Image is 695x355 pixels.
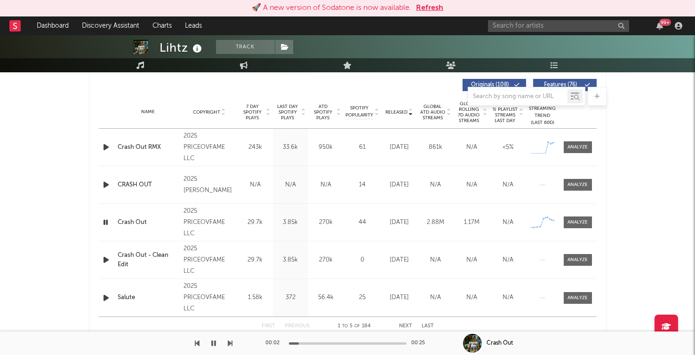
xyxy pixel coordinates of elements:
[492,218,524,227] div: N/A
[420,180,451,190] div: N/A
[275,293,306,302] div: 372
[456,143,487,152] div: N/A
[118,293,179,302] a: Salute
[346,218,379,227] div: 44
[75,16,146,35] a: Discovery Assistant
[383,293,415,302] div: [DATE]
[345,105,373,119] span: Spotify Popularity
[420,255,451,265] div: N/A
[328,321,380,332] div: 1 5 184
[420,293,451,302] div: N/A
[656,22,663,30] button: 99+
[118,108,179,116] div: Name
[492,180,524,190] div: N/A
[411,338,430,349] div: 00:25
[456,218,487,227] div: 1.17M
[492,101,518,123] span: Estimated % Playlist Streams Last Day
[456,255,487,265] div: N/A
[118,251,179,269] a: Crash Out - Clean Edit
[184,174,235,196] div: 2025 [PERSON_NAME]
[346,255,379,265] div: 0
[178,16,208,35] a: Leads
[385,109,407,115] span: Released
[265,338,284,349] div: 00:02
[487,339,513,347] div: Crash Out
[240,293,271,302] div: 1.58k
[118,180,179,190] a: CRASH OUT
[354,324,360,328] span: of
[383,255,415,265] div: [DATE]
[492,255,524,265] div: N/A
[216,40,275,54] button: Track
[184,206,235,239] div: 2025 PRICEOVFAME LLC
[420,104,446,121] span: Global ATD Audio Streams
[383,180,415,190] div: [DATE]
[311,255,341,265] div: 270k
[420,143,451,152] div: 861k
[420,218,451,227] div: 2.88M
[118,218,179,227] a: Crash Out
[275,104,300,121] span: Last Day Spotify Plays
[240,180,271,190] div: N/A
[488,20,629,32] input: Search for artists
[469,82,512,88] span: Originals ( 108 )
[240,143,271,152] div: 243k
[492,143,524,152] div: <5%
[118,143,179,152] a: Crash Out RMX
[463,79,526,91] button: Originals(108)
[456,180,487,190] div: N/A
[184,281,235,315] div: 2025 PRICEOVFAME LLC
[468,93,567,100] input: Search by song name or URL
[456,101,482,123] span: Global Rolling 7D Audio Streams
[342,324,348,328] span: to
[539,82,583,88] span: Features ( 76 )
[252,2,411,14] div: 🚀 A new version of Sodatone is now available.
[416,2,443,14] button: Refresh
[311,104,336,121] span: ATD Spotify Plays
[399,324,412,329] button: Next
[659,19,671,26] div: 99 +
[184,243,235,277] div: 2025 PRICEOVFAME LLC
[422,324,434,329] button: Last
[456,293,487,302] div: N/A
[311,293,341,302] div: 56.4k
[285,324,310,329] button: Previous
[193,109,220,115] span: Copyright
[346,180,379,190] div: 14
[146,16,178,35] a: Charts
[240,255,271,265] div: 29.7k
[160,40,204,55] div: Lihtz
[346,293,379,302] div: 25
[311,143,341,152] div: 950k
[311,218,341,227] div: 270k
[383,218,415,227] div: [DATE]
[240,104,265,121] span: 7 Day Spotify Plays
[184,131,235,164] div: 2025 PRICEOVFAME LLC
[275,218,306,227] div: 3.85k
[346,143,379,152] div: 61
[262,324,275,329] button: First
[311,180,341,190] div: N/A
[528,98,557,126] div: Global Streaming Trend (Last 60D)
[533,79,597,91] button: Features(76)
[275,180,306,190] div: N/A
[275,255,306,265] div: 3.85k
[30,16,75,35] a: Dashboard
[240,218,271,227] div: 29.7k
[383,143,415,152] div: [DATE]
[275,143,306,152] div: 33.6k
[492,293,524,302] div: N/A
